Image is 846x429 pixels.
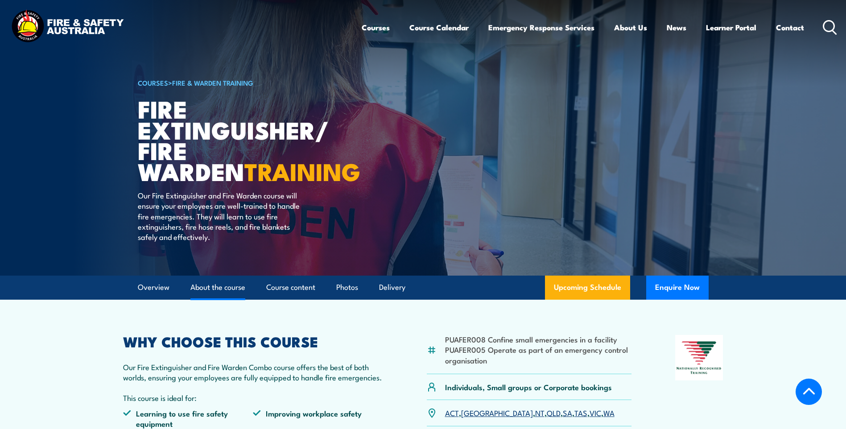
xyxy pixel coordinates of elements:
[253,408,383,429] li: Improving workplace safety
[776,16,804,39] a: Contact
[409,16,469,39] a: Course Calendar
[244,152,360,189] strong: TRAINING
[123,335,384,347] h2: WHY CHOOSE THIS COURSE
[362,16,390,39] a: Courses
[138,190,301,242] p: Our Fire Extinguisher and Fire Warden course will ensure your employees are well-trained to handl...
[603,407,615,418] a: WA
[445,408,615,418] p: , , , , , , ,
[563,407,572,418] a: SA
[172,78,253,87] a: Fire & Warden Training
[336,276,358,299] a: Photos
[138,78,168,87] a: COURSES
[614,16,647,39] a: About Us
[646,276,709,300] button: Enquire Now
[138,77,358,88] h6: >
[667,16,686,39] a: News
[445,334,632,344] li: PUAFER008 Confine small emergencies in a facility
[675,335,723,380] img: Nationally Recognised Training logo.
[706,16,756,39] a: Learner Portal
[461,407,533,418] a: [GEOGRAPHIC_DATA]
[574,407,587,418] a: TAS
[138,98,358,181] h1: Fire Extinguisher/ Fire Warden
[445,407,459,418] a: ACT
[445,344,632,365] li: PUAFER005 Operate as part of an emergency control organisation
[123,362,384,383] p: Our Fire Extinguisher and Fire Warden Combo course offers the best of both worlds, ensuring your ...
[190,276,245,299] a: About the course
[445,382,612,392] p: Individuals, Small groups or Corporate bookings
[138,276,169,299] a: Overview
[547,407,561,418] a: QLD
[535,407,545,418] a: NT
[488,16,594,39] a: Emergency Response Services
[379,276,405,299] a: Delivery
[266,276,315,299] a: Course content
[123,408,253,429] li: Learning to use fire safety equipment
[590,407,601,418] a: VIC
[123,392,384,403] p: This course is ideal for:
[545,276,630,300] a: Upcoming Schedule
